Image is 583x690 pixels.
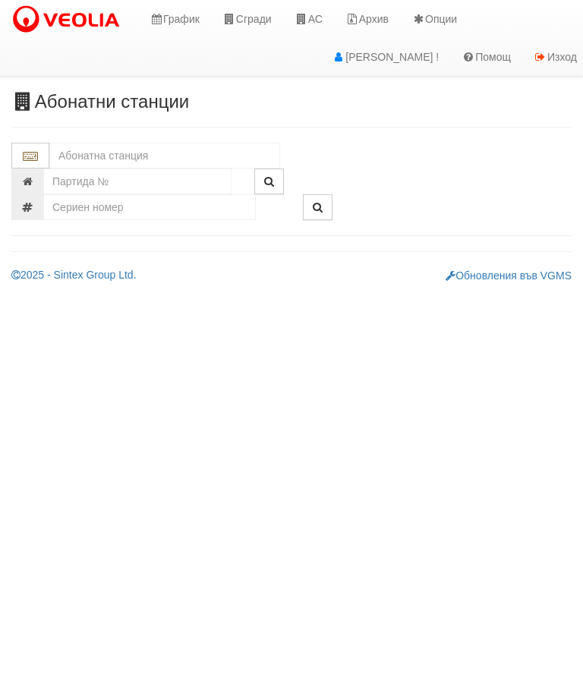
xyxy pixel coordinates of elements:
input: Абонатна станция [49,143,280,169]
input: Сериен номер [43,194,256,220]
a: Помощ [450,38,522,76]
a: 2025 - Sintex Group Ltd. [11,269,137,281]
a: [PERSON_NAME] ! [320,38,450,76]
a: Обновления във VGMS [446,269,572,282]
img: VeoliaLogo.png [11,4,127,36]
h3: Абонатни станции [11,92,572,112]
input: Партида № [43,169,232,194]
